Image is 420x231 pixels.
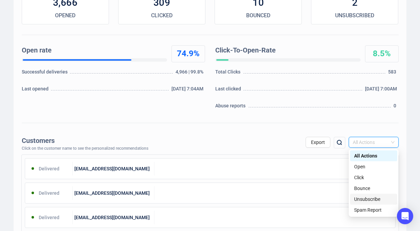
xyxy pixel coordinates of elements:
span: All Actions [353,137,395,147]
div: Click-To-Open-Rate [215,45,358,56]
div: Delivered [25,211,73,224]
div: [EMAIL_ADDRESS][DOMAIN_NAME] [73,211,154,224]
div: Unsubscribe [354,195,393,203]
div: 0 [394,102,398,112]
div: OPENED [22,12,109,20]
div: 74.9% [172,48,205,59]
div: All Actions [350,150,397,161]
div: Click [350,172,397,183]
div: UNSUBSCRIBED [311,12,398,20]
div: Successful deliveries [22,68,69,79]
img: search.png [335,139,344,147]
div: Abuse reports [215,102,248,112]
div: CLICKED [118,12,205,20]
div: [DATE] 7:04AM [171,85,205,96]
button: Export [306,137,330,148]
div: Last clicked [215,85,243,96]
div: Spam Report [350,205,397,215]
div: [EMAIL_ADDRESS][DOMAIN_NAME] [73,186,154,200]
div: Open [350,161,397,172]
div: Click on the customer name to see the personalized recommendations [22,146,148,151]
div: 8.5% [365,48,398,59]
div: [EMAIL_ADDRESS][DOMAIN_NAME] [73,162,154,175]
div: Customers [22,137,148,145]
div: Delivered [25,162,73,175]
div: Open rate [22,45,164,56]
div: Open Intercom Messenger [397,208,413,224]
div: Unsubscribe [350,194,397,205]
div: Bounce [354,185,393,192]
div: Click [354,174,393,181]
div: All Actions [354,152,393,160]
div: 583 [388,68,398,79]
div: Bounce [350,183,397,194]
div: Open [354,163,393,170]
div: Spam Report [354,206,393,214]
div: Delivered [25,186,73,200]
span: Export [311,140,325,145]
div: [DATE] 7:00AM [365,85,399,96]
div: BOUNCED [215,12,302,20]
div: Total Clicks [215,68,242,79]
div: Last opened [22,85,50,96]
div: 4,966 | 99.8% [176,68,205,79]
